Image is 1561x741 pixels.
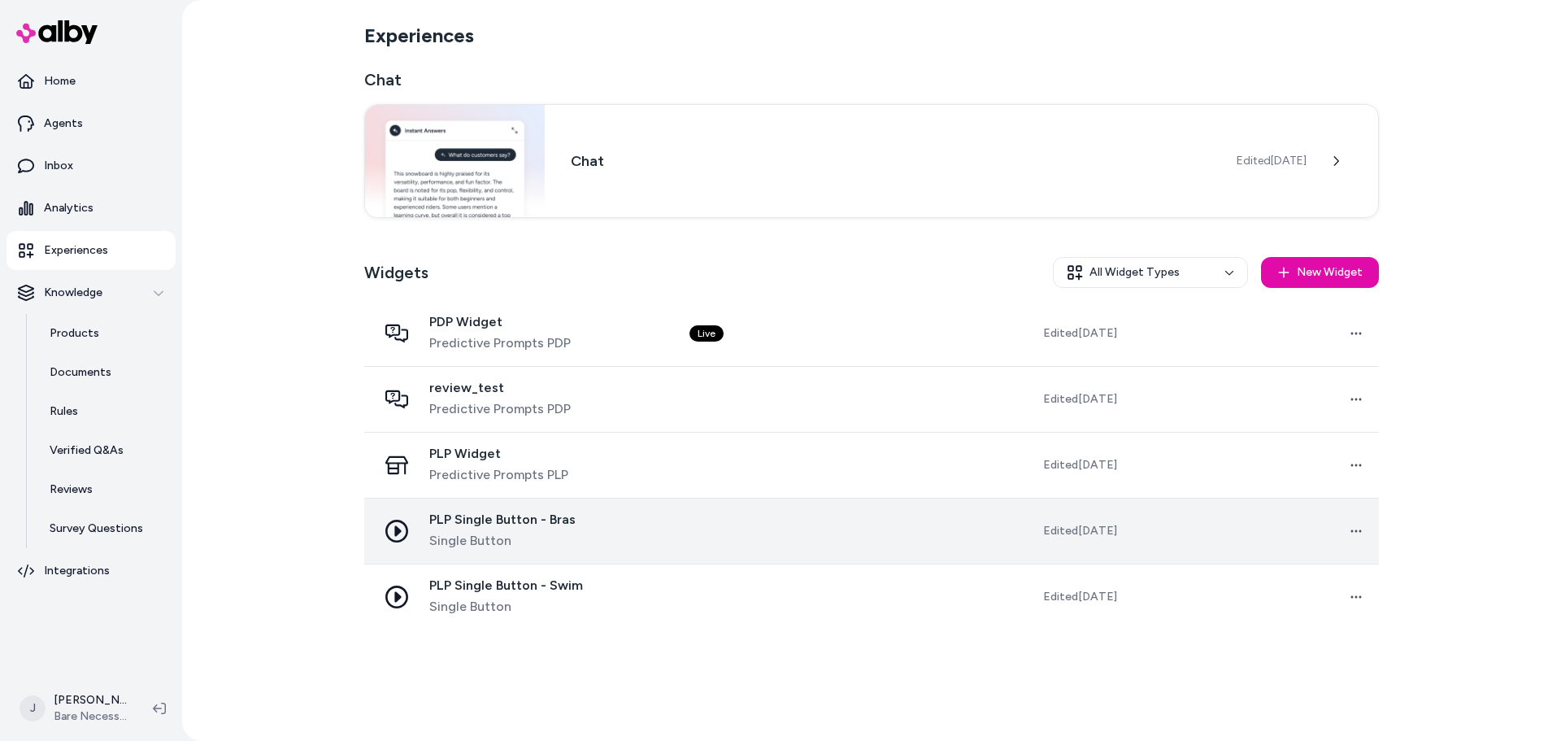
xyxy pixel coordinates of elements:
[429,578,583,594] span: PLP Single Button - Swim
[429,531,576,551] span: Single Button
[33,392,176,431] a: Rules
[54,692,127,708] p: [PERSON_NAME]
[429,399,571,419] span: Predictive Prompts PDP
[7,273,176,312] button: Knowledge
[364,261,428,284] h2: Widgets
[1043,457,1117,473] span: Edited [DATE]
[33,470,176,509] a: Reviews
[44,200,93,216] p: Analytics
[33,314,176,353] a: Products
[571,150,1211,172] h3: Chat
[50,442,124,459] p: Verified Q&As
[7,231,176,270] a: Experiences
[1043,523,1117,539] span: Edited [DATE]
[429,314,571,330] span: PDP Widget
[50,482,93,498] p: Reviews
[364,68,1379,91] h2: Chat
[44,116,83,132] p: Agents
[50,403,78,420] p: Rules
[1237,153,1307,169] span: Edited [DATE]
[54,708,127,725] span: Bare Necessities
[429,597,583,617] span: Single Button
[1043,325,1117,342] span: Edited [DATE]
[33,431,176,470] a: Verified Q&As
[50,325,99,342] p: Products
[364,23,474,49] h2: Experiences
[364,104,1379,218] a: Chat widgetChatEdited[DATE]
[50,364,111,381] p: Documents
[44,242,108,259] p: Experiences
[1261,257,1379,288] button: New Widget
[44,563,110,579] p: Integrations
[429,446,568,462] span: PLP Widget
[44,158,73,174] p: Inbox
[44,73,76,89] p: Home
[1053,257,1248,288] button: All Widget Types
[7,104,176,143] a: Agents
[1043,391,1117,408] span: Edited [DATE]
[7,189,176,228] a: Analytics
[429,465,568,485] span: Predictive Prompts PLP
[10,682,140,734] button: J[PERSON_NAME]Bare Necessities
[50,521,143,537] p: Survey Questions
[16,20,98,44] img: alby Logo
[33,509,176,548] a: Survey Questions
[7,62,176,101] a: Home
[429,512,576,528] span: PLP Single Button - Bras
[365,105,545,217] img: Chat widget
[7,146,176,185] a: Inbox
[7,551,176,591] a: Integrations
[429,333,571,353] span: Predictive Prompts PDP
[44,285,102,301] p: Knowledge
[20,695,46,721] span: J
[689,325,724,342] div: Live
[33,353,176,392] a: Documents
[429,380,571,396] span: review_test
[1043,589,1117,605] span: Edited [DATE]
